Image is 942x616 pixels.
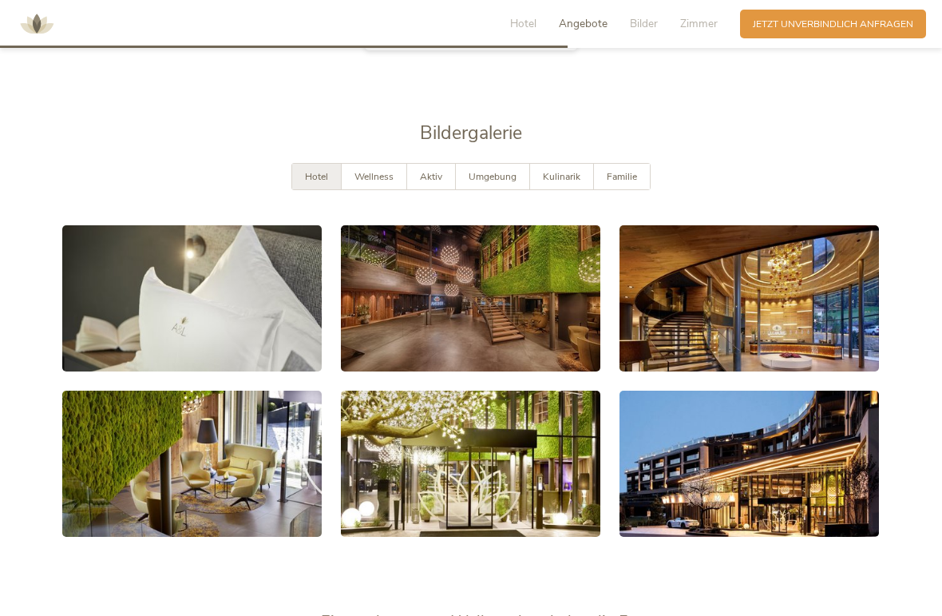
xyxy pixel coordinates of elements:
span: Zimmer [680,16,718,31]
span: Familie [607,170,637,183]
span: Jetzt unverbindlich anfragen [753,18,913,31]
a: AMONTI & LUNARIS Wellnessresort [13,19,61,28]
span: Angebote [559,16,608,31]
span: Hotel [510,16,536,31]
span: Hotel [305,170,328,183]
span: Aktiv [420,170,442,183]
span: Wellness [354,170,394,183]
span: Umgebung [469,170,517,183]
span: Kulinarik [543,170,580,183]
span: Bilder [630,16,658,31]
span: Bildergalerie [420,121,522,145]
